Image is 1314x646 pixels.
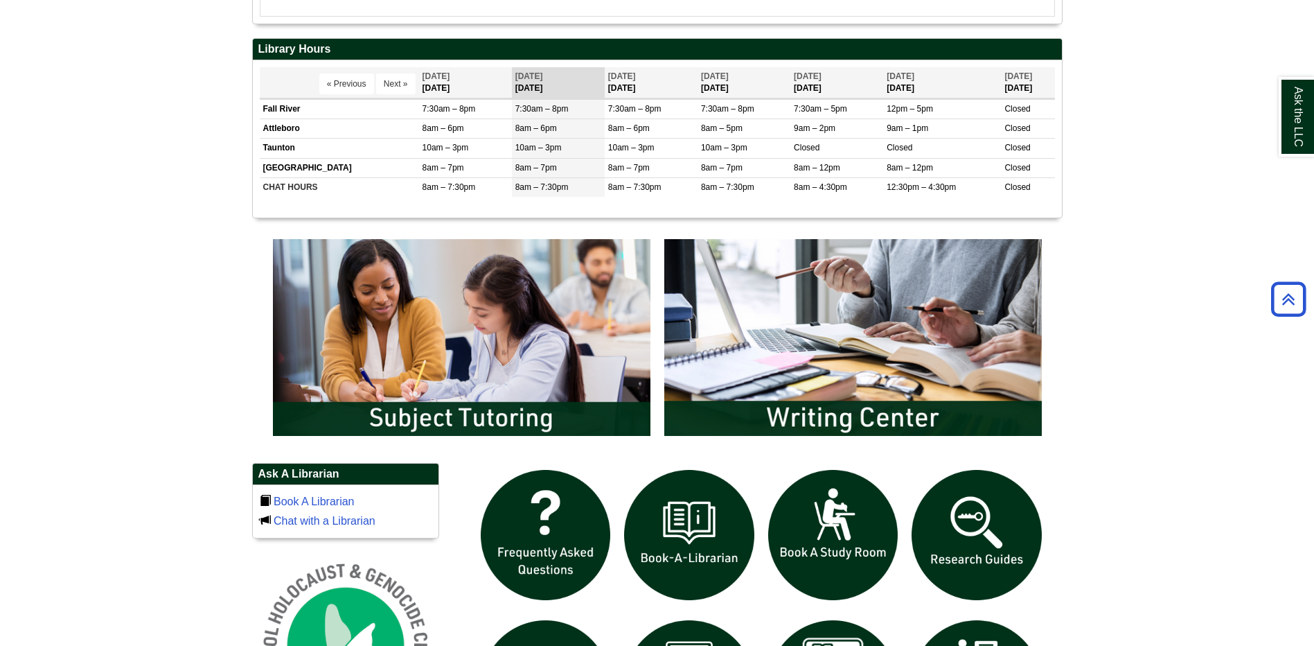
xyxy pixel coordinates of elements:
span: [DATE] [1004,71,1032,81]
th: [DATE] [1001,67,1054,98]
th: [DATE] [698,67,790,98]
span: Closed [1004,104,1030,114]
span: 8am – 6pm [515,123,557,133]
span: 10am – 3pm [608,143,655,152]
span: 7:30am – 8pm [515,104,569,114]
span: [DATE] [794,71,822,81]
span: 7:30am – 8pm [423,104,476,114]
span: Closed [1004,123,1030,133]
td: CHAT HOURS [260,177,419,197]
td: Attleboro [260,119,419,139]
a: Book A Librarian [274,496,355,507]
td: Fall River [260,100,419,119]
span: Closed [1004,143,1030,152]
span: 10am – 3pm [515,143,562,152]
span: [DATE] [515,71,543,81]
span: 8am – 5pm [701,123,743,133]
span: 8am – 7pm [608,163,650,173]
span: 12:30pm – 4:30pm [887,182,956,192]
span: 7:30am – 5pm [794,104,847,114]
td: [GEOGRAPHIC_DATA] [260,158,419,177]
span: 8am – 7:30pm [423,182,476,192]
a: Chat with a Librarian [274,515,375,527]
span: [DATE] [423,71,450,81]
span: 7:30am – 8pm [701,104,754,114]
span: [DATE] [887,71,914,81]
span: 8am – 7pm [515,163,557,173]
img: book a study room icon links to book a study room web page [761,463,905,607]
span: 8am – 12pm [794,163,840,173]
span: [DATE] [608,71,636,81]
span: Closed [1004,182,1030,192]
a: Back to Top [1266,290,1311,308]
th: [DATE] [512,67,605,98]
span: 7:30am – 8pm [608,104,662,114]
button: « Previous [319,73,374,94]
img: Research Guides icon links to research guides web page [905,463,1049,607]
div: slideshow [266,232,1049,449]
span: [DATE] [701,71,729,81]
th: [DATE] [790,67,883,98]
th: [DATE] [419,67,512,98]
span: 8am – 7:30pm [608,182,662,192]
span: 9am – 2pm [794,123,835,133]
span: 8am – 7:30pm [701,182,754,192]
img: Writing Center Information [657,232,1049,443]
span: 8am – 7pm [701,163,743,173]
span: 8am – 7:30pm [515,182,569,192]
span: 8am – 6pm [608,123,650,133]
th: [DATE] [605,67,698,98]
span: 10am – 3pm [423,143,469,152]
span: Closed [887,143,912,152]
img: frequently asked questions [474,463,618,607]
span: 8am – 6pm [423,123,464,133]
span: 10am – 3pm [701,143,747,152]
th: [DATE] [883,67,1001,98]
span: 8am – 4:30pm [794,182,847,192]
span: Closed [794,143,819,152]
span: 8am – 12pm [887,163,933,173]
img: Book a Librarian icon links to book a librarian web page [617,463,761,607]
h2: Library Hours [253,39,1062,60]
button: Next » [376,73,416,94]
span: Closed [1004,163,1030,173]
h2: Ask A Librarian [253,464,438,485]
span: 9am – 1pm [887,123,928,133]
span: 12pm – 5pm [887,104,933,114]
img: Subject Tutoring Information [266,232,657,443]
span: 8am – 7pm [423,163,464,173]
td: Taunton [260,139,419,158]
